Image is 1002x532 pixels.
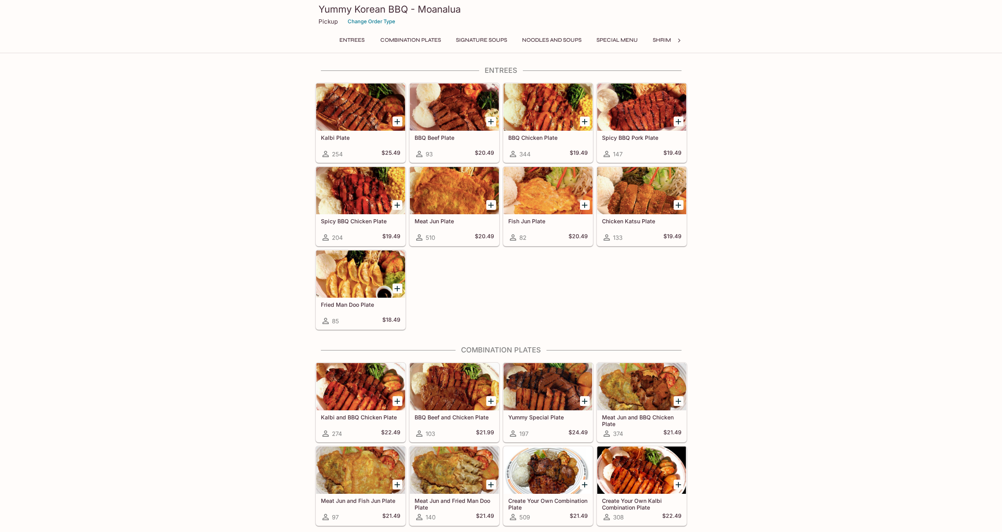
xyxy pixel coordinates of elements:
[344,15,399,28] button: Change Order Type
[602,218,682,224] h5: Chicken Katsu Plate
[508,414,588,421] h5: Yummy Special Plate
[580,480,590,489] button: Add Create Your Own Combination Plate
[316,447,405,494] div: Meat Jun and Fish Jun Plate
[602,414,682,427] h5: Meat Jun and BBQ Chicken Plate
[602,134,682,141] h5: Spicy BBQ Pork Plate
[409,363,499,442] a: BBQ Beef and Chicken Plate103$21.99
[475,149,494,159] h5: $20.49
[415,134,494,141] h5: BBQ Beef Plate
[415,497,494,510] h5: Meat Jun and Fried Man Doo Plate
[503,167,593,246] a: Fish Jun Plate82$20.49
[674,200,683,210] button: Add Chicken Katsu Plate
[321,218,400,224] h5: Spicy BBQ Chicken Plate
[316,363,405,410] div: Kalbi and BBQ Chicken Plate
[569,233,588,242] h5: $20.49
[504,447,593,494] div: Create Your Own Combination Plate
[504,167,593,214] div: Fish Jun Plate
[662,512,682,522] h5: $22.49
[332,317,339,325] span: 85
[321,134,400,141] h5: Kalbi Plate
[316,250,406,330] a: Fried Man Doo Plate85$18.49
[321,301,400,308] h5: Fried Man Doo Plate
[415,218,494,224] h5: Meat Jun Plate
[376,35,445,46] button: Combination Plates
[476,512,494,522] h5: $21.49
[382,316,400,326] h5: $18.49
[504,83,593,131] div: BBQ Chicken Plate
[332,430,342,437] span: 274
[597,363,687,442] a: Meat Jun and BBQ Chicken Plate374$21.49
[597,363,686,410] div: Meat Jun and BBQ Chicken Plate
[410,167,499,214] div: Meat Jun Plate
[319,18,338,25] p: Pickup
[503,83,593,163] a: BBQ Chicken Plate344$19.49
[663,233,682,242] h5: $19.49
[393,396,402,406] button: Add Kalbi and BBQ Chicken Plate
[613,513,624,521] span: 308
[409,83,499,163] a: BBQ Beef Plate93$20.49
[580,117,590,126] button: Add BBQ Chicken Plate
[332,150,343,158] span: 254
[597,83,687,163] a: Spicy BBQ Pork Plate147$19.49
[409,167,499,246] a: Meat Jun Plate510$20.49
[518,35,586,46] button: Noodles and Soups
[315,66,687,75] h4: Entrees
[597,447,686,494] div: Create Your Own Kalbi Combination Plate
[409,446,499,526] a: Meat Jun and Fried Man Doo Plate140$21.49
[602,497,682,510] h5: Create Your Own Kalbi Combination Plate
[316,83,406,163] a: Kalbi Plate254$25.49
[426,430,435,437] span: 103
[332,234,343,241] span: 204
[393,200,402,210] button: Add Spicy BBQ Chicken Plate
[393,284,402,293] button: Add Fried Man Doo Plate
[519,513,530,521] span: 509
[508,497,588,510] h5: Create Your Own Combination Plate
[592,35,642,46] button: Special Menu
[570,149,588,159] h5: $19.49
[316,167,405,214] div: Spicy BBQ Chicken Plate
[674,396,683,406] button: Add Meat Jun and BBQ Chicken Plate
[476,429,494,438] h5: $21.99
[486,117,496,126] button: Add BBQ Beef Plate
[519,430,528,437] span: 197
[415,414,494,421] h5: BBQ Beef and Chicken Plate
[321,414,400,421] h5: Kalbi and BBQ Chicken Plate
[315,346,687,354] h4: Combination Plates
[382,512,400,522] h5: $21.49
[316,167,406,246] a: Spicy BBQ Chicken Plate204$19.49
[486,200,496,210] button: Add Meat Jun Plate
[316,363,406,442] a: Kalbi and BBQ Chicken Plate274$22.49
[613,150,622,158] span: 147
[613,430,623,437] span: 374
[319,3,684,15] h3: Yummy Korean BBQ - Moanalua
[382,149,400,159] h5: $25.49
[410,83,499,131] div: BBQ Beef Plate
[426,150,433,158] span: 93
[580,396,590,406] button: Add Yummy Special Plate
[569,429,588,438] h5: $24.49
[321,497,400,504] h5: Meat Jun and Fish Jun Plate
[648,35,705,46] button: Shrimp Combos
[332,513,339,521] span: 97
[674,480,683,489] button: Add Create Your Own Kalbi Combination Plate
[382,233,400,242] h5: $19.49
[410,363,499,410] div: BBQ Beef and Chicken Plate
[519,234,526,241] span: 82
[504,363,593,410] div: Yummy Special Plate
[580,200,590,210] button: Add Fish Jun Plate
[475,233,494,242] h5: $20.49
[519,150,531,158] span: 344
[426,234,435,241] span: 510
[674,117,683,126] button: Add Spicy BBQ Pork Plate
[486,480,496,489] button: Add Meat Jun and Fried Man Doo Plate
[597,167,687,246] a: Chicken Katsu Plate133$19.49
[316,446,406,526] a: Meat Jun and Fish Jun Plate97$21.49
[663,429,682,438] h5: $21.49
[486,396,496,406] button: Add BBQ Beef and Chicken Plate
[393,117,402,126] button: Add Kalbi Plate
[316,83,405,131] div: Kalbi Plate
[597,83,686,131] div: Spicy BBQ Pork Plate
[452,35,511,46] button: Signature Soups
[334,35,370,46] button: Entrees
[570,512,588,522] h5: $21.49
